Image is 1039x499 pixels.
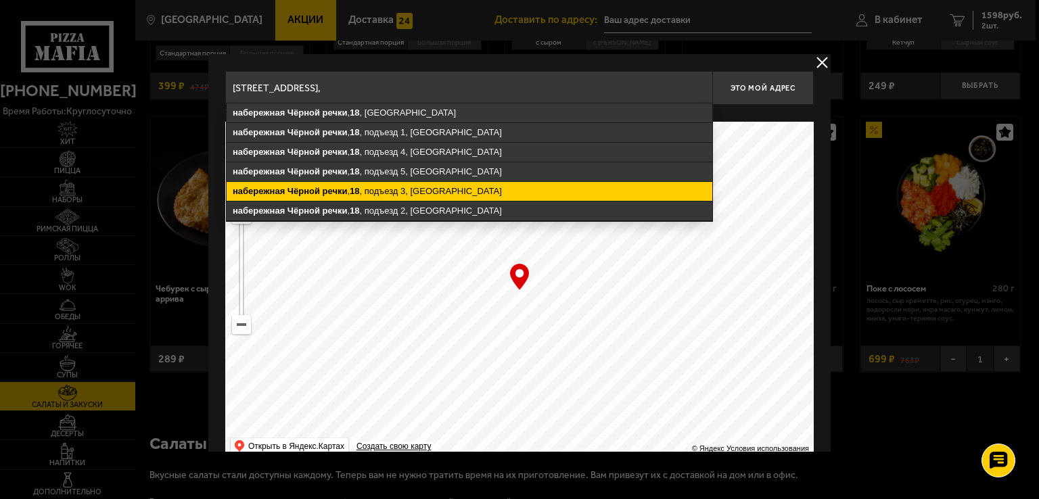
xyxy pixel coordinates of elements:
[726,444,809,452] a: Условия использования
[225,71,712,105] input: Введите адрес доставки
[233,108,285,118] ymaps: набережная
[731,84,795,93] span: Это мой адрес
[323,127,348,137] ymaps: речки
[350,166,359,176] ymaps: 18
[323,108,348,118] ymaps: речки
[248,438,344,454] ymaps: Открыть в Яндекс.Картах
[287,108,320,118] ymaps: Чёрной
[350,108,359,118] ymaps: 18
[287,206,320,216] ymaps: Чёрной
[814,54,831,71] button: delivery type
[227,201,712,220] ymaps: , , подъезд 2, [GEOGRAPHIC_DATA]
[354,442,434,452] a: Создать свою карту
[227,162,712,181] ymaps: , , подъезд 5, [GEOGRAPHIC_DATA]
[233,186,285,196] ymaps: набережная
[227,143,712,162] ymaps: , , подъезд 4, [GEOGRAPHIC_DATA]
[233,166,285,176] ymaps: набережная
[350,147,359,157] ymaps: 18
[350,127,359,137] ymaps: 18
[225,108,416,119] p: Укажите дом на карте или в поле ввода
[227,123,712,142] ymaps: , , подъезд 1, [GEOGRAPHIC_DATA]
[323,147,348,157] ymaps: речки
[233,127,285,137] ymaps: набережная
[287,127,320,137] ymaps: Чёрной
[712,71,814,105] button: Это мой адрес
[323,166,348,176] ymaps: речки
[287,147,320,157] ymaps: Чёрной
[287,186,320,196] ymaps: Чёрной
[233,206,285,216] ymaps: набережная
[350,206,359,216] ymaps: 18
[287,166,320,176] ymaps: Чёрной
[323,186,348,196] ymaps: речки
[350,186,359,196] ymaps: 18
[231,438,348,454] ymaps: Открыть в Яндекс.Картах
[323,206,348,216] ymaps: речки
[692,444,724,452] ymaps: © Яндекс
[227,182,712,201] ymaps: , , подъезд 3, [GEOGRAPHIC_DATA]
[227,103,712,122] ymaps: , , [GEOGRAPHIC_DATA]
[233,147,285,157] ymaps: набережная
